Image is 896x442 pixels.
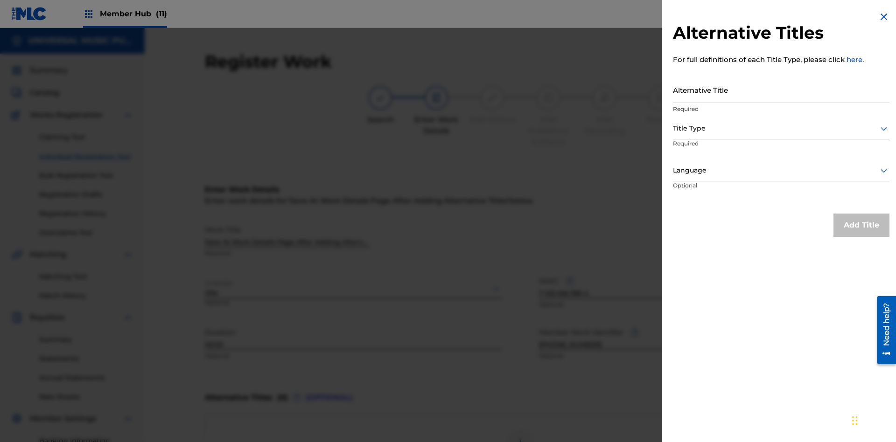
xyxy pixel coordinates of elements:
[673,22,889,43] h2: Alternative Titles
[11,7,47,21] img: MLC Logo
[849,397,896,442] iframe: Chat Widget
[870,292,896,369] iframe: Resource Center
[673,139,744,160] p: Required
[673,105,889,113] p: Required
[852,407,858,435] div: Drag
[100,8,167,19] span: Member Hub
[156,9,167,18] span: (11)
[83,8,94,20] img: Top Rightsholders
[673,181,743,202] p: Optional
[673,55,889,65] p: For full definitions of each Title Type, please click
[847,55,864,64] a: here.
